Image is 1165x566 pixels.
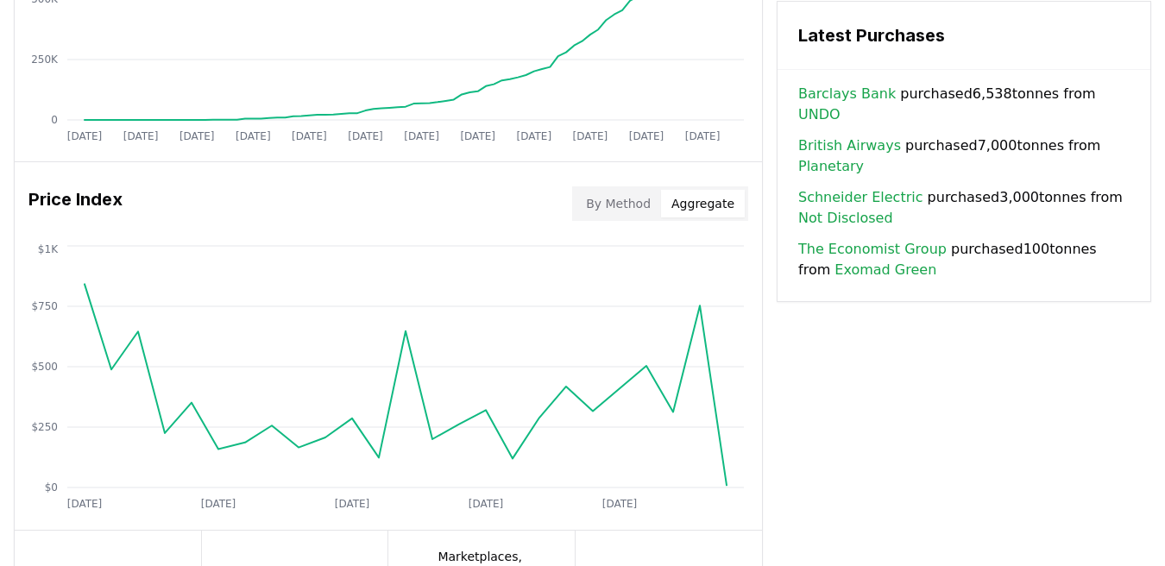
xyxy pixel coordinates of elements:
[661,190,745,217] button: Aggregate
[67,498,103,510] tspan: [DATE]
[602,498,638,510] tspan: [DATE]
[573,130,608,142] tspan: [DATE]
[798,208,893,229] a: Not Disclosed
[236,130,271,142] tspan: [DATE]
[798,104,841,125] a: UNDO
[348,130,383,142] tspan: [DATE]
[798,22,1130,48] h3: Latest Purchases
[517,130,552,142] tspan: [DATE]
[38,243,59,255] tspan: $1K
[31,53,59,66] tspan: 250K
[51,114,58,126] tspan: 0
[67,130,103,142] tspan: [DATE]
[469,498,504,510] tspan: [DATE]
[798,187,923,208] a: Schneider Electric
[834,260,936,280] a: Exomad Green
[31,421,58,433] tspan: $250
[798,156,864,177] a: Planetary
[798,135,1130,177] span: purchased 7,000 tonnes from
[28,186,123,221] h3: Price Index
[798,187,1130,229] span: purchased 3,000 tonnes from
[179,130,215,142] tspan: [DATE]
[31,300,58,312] tspan: $750
[798,239,1130,280] span: purchased 100 tonnes from
[798,135,901,156] a: British Airways
[629,130,664,142] tspan: [DATE]
[335,498,370,510] tspan: [DATE]
[31,361,58,373] tspan: $500
[685,130,721,142] tspan: [DATE]
[123,130,159,142] tspan: [DATE]
[292,130,327,142] tspan: [DATE]
[576,190,661,217] button: By Method
[798,84,1130,125] span: purchased 6,538 tonnes from
[404,130,439,142] tspan: [DATE]
[201,498,236,510] tspan: [DATE]
[798,239,947,260] a: The Economist Group
[798,84,896,104] a: Barclays Bank
[45,481,58,494] tspan: $0
[460,130,495,142] tspan: [DATE]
